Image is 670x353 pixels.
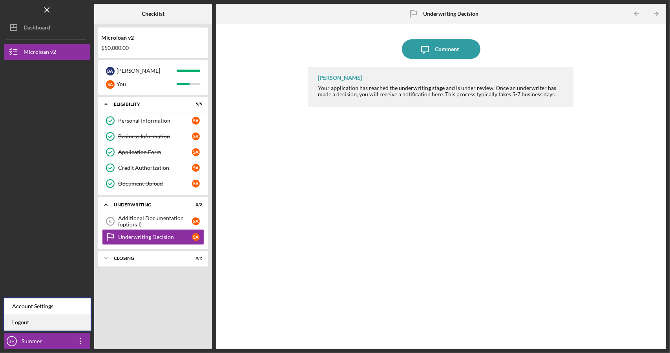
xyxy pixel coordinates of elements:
div: B A [106,67,115,75]
div: Eligibility [114,102,183,107]
div: S A [192,117,200,125]
div: Closing [114,256,183,261]
div: S A [192,217,200,225]
a: Document UploadSA [102,176,204,191]
a: Personal InformationSA [102,113,204,129]
div: 0 / 2 [188,256,202,261]
button: Comment [402,39,480,59]
div: [PERSON_NAME] [318,75,362,81]
a: Application FormSA [102,144,204,160]
div: Document Upload [118,180,192,187]
div: [PERSON_NAME] [117,64,177,77]
a: Underwriting DecisionSA [102,229,204,245]
div: Business Information [118,133,192,140]
div: 0 / 2 [188,202,202,207]
div: Credit Authorization [118,165,192,171]
div: Comment [435,39,459,59]
div: 5 / 5 [188,102,202,107]
tspan: 6 [109,219,111,224]
div: $50,000.00 [101,45,205,51]
a: 6Additional Documentation (optional)SA [102,213,204,229]
div: Underwriting Decision [118,234,192,240]
div: S A [192,148,200,156]
div: You [117,77,177,91]
a: Logout [4,314,91,331]
div: Microloan v2 [24,44,56,62]
div: Account Settings [4,298,91,314]
a: Credit AuthorizationSA [102,160,204,176]
div: S A [192,180,200,188]
div: Personal Information [118,118,192,124]
button: Microloan v2 [4,44,90,60]
b: Underwriting Decision [423,11,478,17]
div: Microloan v2 [101,35,205,41]
div: S A [192,132,200,140]
div: Underwriting [114,202,183,207]
div: Your application has reached the underwriting stage and is under review. Once an underwriter has ... [318,85,566,97]
button: SASummer [PERSON_NAME] [4,333,90,349]
text: SA [9,339,15,344]
a: Business InformationSA [102,129,204,144]
button: Dashboard [4,20,90,35]
div: Dashboard [24,20,50,37]
div: S A [106,80,115,89]
div: S A [192,233,200,241]
b: Checklist [142,11,164,17]
div: S A [192,164,200,172]
div: Application Form [118,149,192,155]
div: Additional Documentation (optional) [118,215,192,228]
